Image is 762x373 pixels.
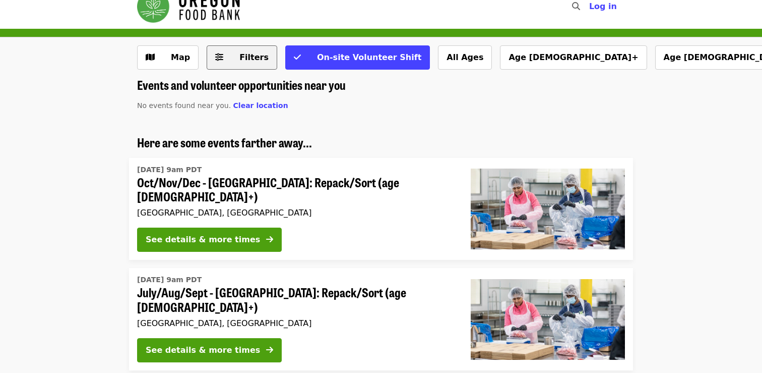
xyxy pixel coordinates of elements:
button: On-site Volunteer Shift [285,45,430,70]
button: Show map view [137,45,199,70]
span: On-site Volunteer Shift [317,52,421,62]
span: Clear location [233,101,288,110]
i: map icon [146,52,155,62]
img: July/Aug/Sept - Beaverton: Repack/Sort (age 10+) organized by Oregon Food Bank [471,279,625,360]
span: Oct/Nov/Dec - [GEOGRAPHIC_DATA]: Repack/Sort (age [DEMOGRAPHIC_DATA]+) [137,175,455,204]
div: See details & more times [146,234,260,246]
button: Clear location [233,100,288,111]
time: [DATE] 9am PDT [137,165,202,175]
div: [GEOGRAPHIC_DATA], [GEOGRAPHIC_DATA] [137,208,455,218]
span: July/Aug/Sept - [GEOGRAPHIC_DATA]: Repack/Sort (age [DEMOGRAPHIC_DATA]+) [137,285,455,314]
button: Age [DEMOGRAPHIC_DATA]+ [500,45,647,70]
i: arrow-right icon [266,235,273,244]
i: arrow-right icon [266,345,273,355]
a: See details for "Oct/Nov/Dec - Beaverton: Repack/Sort (age 10+)" [129,158,633,260]
span: Filters [239,52,269,62]
span: Here are some events farther away... [137,133,312,151]
span: Log in [589,2,617,11]
button: All Ages [438,45,492,70]
div: [GEOGRAPHIC_DATA], [GEOGRAPHIC_DATA] [137,318,455,328]
img: Oct/Nov/Dec - Beaverton: Repack/Sort (age 10+) organized by Oregon Food Bank [471,169,625,249]
i: sliders-h icon [215,52,223,62]
button: See details & more times [137,228,282,252]
span: No events found near you. [137,101,231,110]
span: Events and volunteer opportunities near you [137,76,346,93]
a: See details for "July/Aug/Sept - Beaverton: Repack/Sort (age 10+)" [129,268,633,370]
button: Filters (0 selected) [207,45,277,70]
i: check icon [294,52,301,62]
span: Map [171,52,190,62]
time: [DATE] 9am PDT [137,275,202,285]
i: search icon [572,2,580,11]
button: See details & more times [137,338,282,362]
div: See details & more times [146,344,260,356]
